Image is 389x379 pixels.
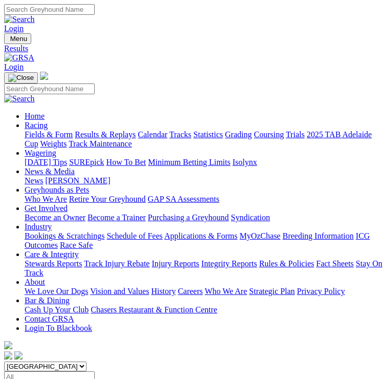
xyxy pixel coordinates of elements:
a: Track Injury Rebate [84,259,149,268]
a: Care & Integrity [25,250,79,259]
input: Search [4,83,95,94]
button: Toggle navigation [4,72,38,83]
div: Wagering [25,158,385,167]
a: Minimum Betting Limits [148,158,230,166]
a: SUREpick [69,158,104,166]
a: Breeding Information [283,231,354,240]
img: Search [4,15,35,24]
a: Fields & Form [25,130,73,139]
img: twitter.svg [14,351,23,360]
a: Syndication [231,213,270,222]
a: Stay On Track [25,259,382,277]
a: Applications & Forms [164,231,237,240]
a: Strategic Plan [249,287,295,296]
a: Race Safe [60,241,93,249]
a: Contact GRSA [25,314,74,323]
a: Who We Are [25,195,67,203]
a: Become a Trainer [88,213,146,222]
div: News & Media [25,176,385,185]
a: Login [4,24,24,33]
a: We Love Our Dogs [25,287,88,296]
a: Results [4,44,385,53]
a: Privacy Policy [297,287,345,296]
a: Grading [225,130,252,139]
a: Login [4,62,24,71]
a: Fact Sheets [316,259,354,268]
a: 2025 TAB Adelaide Cup [25,130,372,148]
a: Weights [40,139,67,148]
div: Greyhounds as Pets [25,195,385,204]
a: Industry [25,222,52,231]
img: logo-grsa-white.png [40,72,48,80]
div: Bar & Dining [25,305,385,314]
a: Injury Reports [152,259,199,268]
a: [DATE] Tips [25,158,67,166]
a: Greyhounds as Pets [25,185,89,194]
input: Search [4,4,95,15]
img: Close [8,74,34,82]
a: Login To Blackbook [25,324,92,332]
img: facebook.svg [4,351,12,360]
a: Purchasing a Greyhound [148,213,229,222]
a: MyOzChase [240,231,280,240]
a: Rules & Policies [259,259,314,268]
a: Vision and Values [90,287,149,296]
a: Trials [286,130,305,139]
div: Industry [25,231,385,250]
a: Bookings & Scratchings [25,231,104,240]
a: Careers [178,287,203,296]
a: News & Media [25,167,75,176]
div: Get Involved [25,213,385,222]
a: Home [25,112,45,120]
a: Schedule of Fees [106,231,162,240]
a: News [25,176,43,185]
a: Bar & Dining [25,296,70,305]
a: Track Maintenance [69,139,132,148]
a: GAP SA Assessments [148,195,220,203]
a: Chasers Restaurant & Function Centre [91,305,217,314]
a: Become an Owner [25,213,85,222]
div: About [25,287,385,296]
img: GRSA [4,53,34,62]
a: About [25,278,45,286]
div: Care & Integrity [25,259,385,278]
a: Statistics [193,130,223,139]
img: logo-grsa-white.png [4,341,12,349]
a: Isolynx [232,158,257,166]
button: Toggle navigation [4,33,31,44]
a: Who We Are [205,287,247,296]
a: Cash Up Your Club [25,305,89,314]
div: Racing [25,130,385,149]
a: Get Involved [25,204,68,213]
a: [PERSON_NAME] [45,176,110,185]
a: ICG Outcomes [25,231,370,249]
a: Coursing [254,130,284,139]
a: Racing [25,121,48,130]
a: Tracks [169,130,191,139]
a: Integrity Reports [201,259,257,268]
a: Calendar [138,130,167,139]
span: Menu [10,35,27,43]
a: Retire Your Greyhound [69,195,146,203]
a: Stewards Reports [25,259,82,268]
img: Search [4,94,35,103]
a: Wagering [25,149,56,157]
a: Results & Replays [75,130,136,139]
a: History [151,287,176,296]
a: How To Bet [106,158,146,166]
